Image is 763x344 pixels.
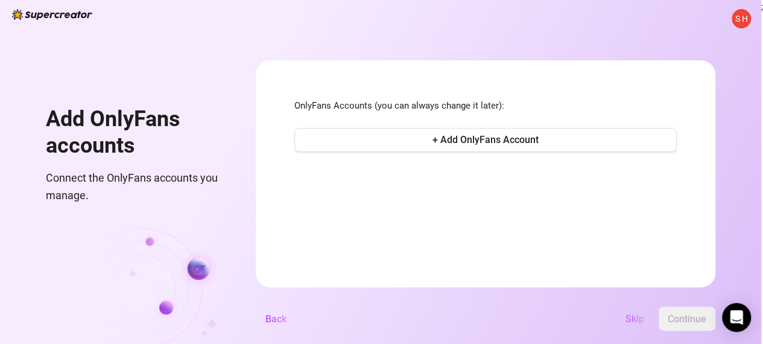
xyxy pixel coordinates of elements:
[432,134,539,145] span: + Add OnlyFans Account
[294,99,677,113] span: OnlyFans Accounts (you can always change it later):
[616,307,654,331] button: Skip
[625,313,644,325] span: Skip
[735,12,748,25] span: S H
[265,313,287,325] span: Back
[294,128,677,152] button: + Add OnlyFans Account
[256,307,296,331] button: Back
[46,170,227,204] span: Connect the OnlyFans accounts you manage.
[659,307,715,331] button: Continue
[722,303,751,332] div: Open Intercom Messenger
[12,9,92,20] img: logo
[46,106,227,159] h1: Add OnlyFans accounts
